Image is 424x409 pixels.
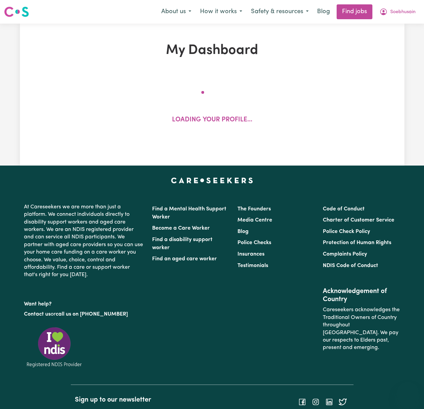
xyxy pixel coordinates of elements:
button: My Account [375,5,420,19]
span: Soebhusain [390,8,416,16]
a: NDIS Code of Conduct [323,263,378,268]
a: call us on [PHONE_NUMBER] [56,312,128,317]
a: Follow Careseekers on Twitter [339,399,347,404]
button: Safety & resources [247,5,313,19]
a: Insurances [237,252,264,257]
a: Careseekers home page [171,178,253,183]
a: Blog [313,4,334,19]
a: Contact us [24,312,51,317]
a: Charter of Customer Service [323,217,394,223]
a: Media Centre [237,217,272,223]
a: Police Check Policy [323,229,370,234]
p: Want help? [24,298,144,308]
p: Loading your profile... [172,115,252,125]
iframe: Button to launch messaging window [397,382,419,404]
a: Find jobs [337,4,372,19]
a: Careseekers logo [4,4,29,20]
p: Careseekers acknowledges the Traditional Owners of Country throughout [GEOGRAPHIC_DATA]. We pay o... [323,303,400,354]
h2: Acknowledgement of Country [323,287,400,303]
a: Follow Careseekers on Facebook [298,399,306,404]
img: Careseekers logo [4,6,29,18]
a: Blog [237,229,249,234]
a: Follow Careseekers on LinkedIn [325,399,333,404]
a: Testimonials [237,263,268,268]
a: Become a Care Worker [152,226,210,231]
h1: My Dashboard [88,42,336,59]
p: or [24,308,144,321]
p: At Careseekers we are more than just a platform. We connect individuals directly to disability su... [24,201,144,282]
button: How it works [196,5,247,19]
h2: Sign up to our newsletter [75,396,208,404]
a: Find a disability support worker [152,237,213,251]
a: The Founders [237,206,271,212]
a: Police Checks [237,240,271,245]
a: Protection of Human Rights [323,240,391,245]
a: Find a Mental Health Support Worker [152,206,226,220]
img: Registered NDIS provider [24,326,85,368]
a: Complaints Policy [323,252,367,257]
a: Follow Careseekers on Instagram [312,399,320,404]
a: Code of Conduct [323,206,365,212]
a: Find an aged care worker [152,256,217,262]
button: About us [157,5,196,19]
